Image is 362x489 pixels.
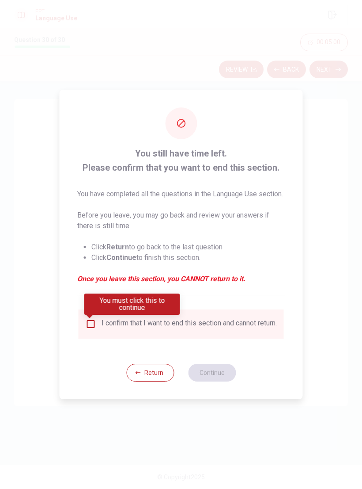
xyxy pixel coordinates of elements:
li: Click to finish this section. [91,252,285,263]
button: Return [126,364,174,382]
div: You must click this to continue [84,294,180,315]
button: Continue [188,364,236,382]
p: You have completed all the questions in the Language Use section. [77,189,285,199]
p: Before you leave, you may go back and review your answers if there is still time. [77,210,285,231]
strong: Return [106,243,129,251]
div: I confirm that I want to end this section and cannot return. [102,319,277,329]
li: Click to go back to the last question [91,242,285,252]
em: Once you leave this section, you CANNOT return to it. [77,274,285,284]
strong: Continue [106,253,136,262]
span: You must click this to continue [86,319,96,329]
span: You still have time left. Please confirm that you want to end this section. [77,146,285,175]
